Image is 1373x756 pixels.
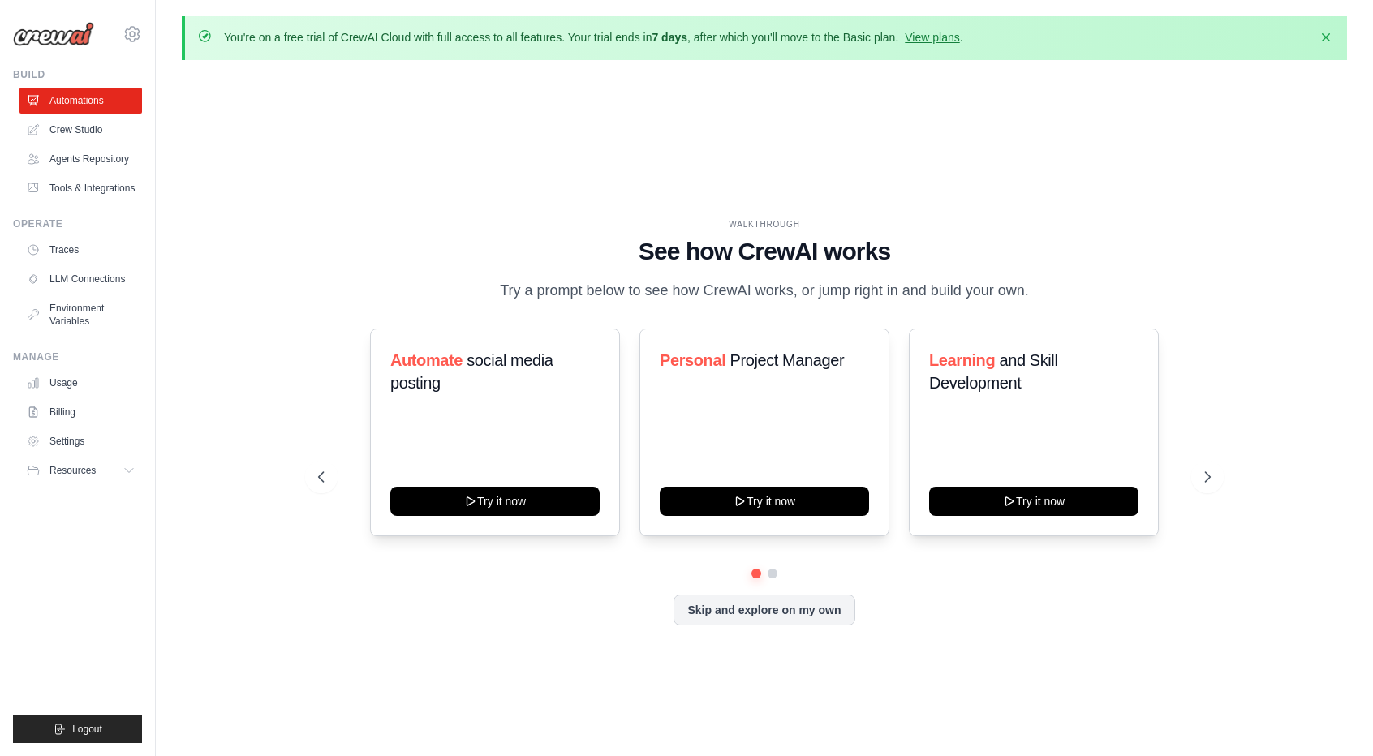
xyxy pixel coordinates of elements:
[19,175,142,201] a: Tools & Integrations
[19,370,142,396] a: Usage
[19,295,142,334] a: Environment Variables
[929,351,995,369] span: Learning
[19,237,142,263] a: Traces
[905,31,959,44] a: View plans
[19,88,142,114] a: Automations
[72,723,102,736] span: Logout
[492,279,1037,303] p: Try a prompt below to see how CrewAI works, or jump right in and build your own.
[19,266,142,292] a: LLM Connections
[13,715,142,743] button: Logout
[224,29,963,45] p: You're on a free trial of CrewAI Cloud with full access to all features. Your trial ends in , aft...
[49,464,96,477] span: Resources
[19,428,142,454] a: Settings
[19,457,142,483] button: Resources
[13,350,142,363] div: Manage
[390,487,600,516] button: Try it now
[660,487,869,516] button: Try it now
[19,117,142,143] a: Crew Studio
[730,351,844,369] span: Project Manager
[660,351,725,369] span: Personal
[19,399,142,425] a: Billing
[390,351,463,369] span: Automate
[652,31,687,44] strong: 7 days
[13,68,142,81] div: Build
[929,487,1138,516] button: Try it now
[390,351,553,392] span: social media posting
[318,218,1212,230] div: WALKTHROUGH
[318,237,1212,266] h1: See how CrewAI works
[19,146,142,172] a: Agents Repository
[13,217,142,230] div: Operate
[13,22,94,46] img: Logo
[674,595,854,625] button: Skip and explore on my own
